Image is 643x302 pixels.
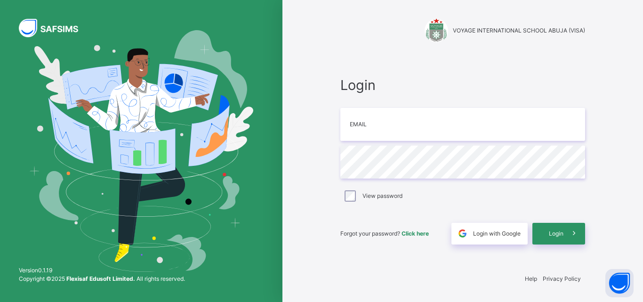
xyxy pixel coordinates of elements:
[340,230,429,237] span: Forgot your password?
[340,75,585,95] span: Login
[402,230,429,237] a: Click here
[549,229,563,238] span: Login
[473,229,521,238] span: Login with Google
[362,192,402,200] label: View password
[457,228,468,239] img: google.396cfc9801f0270233282035f929180a.svg
[19,275,185,282] span: Copyright © 2025 All rights reserved.
[66,275,135,282] strong: Flexisaf Edusoft Limited.
[453,26,585,35] span: VOYAGE INTERNATIONAL SCHOOL ABUJA (VISA)
[605,269,634,297] button: Open asap
[19,266,185,275] span: Version 0.1.19
[29,30,253,271] img: Hero Image
[19,19,89,37] img: SAFSIMS Logo
[543,275,581,282] a: Privacy Policy
[525,275,537,282] a: Help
